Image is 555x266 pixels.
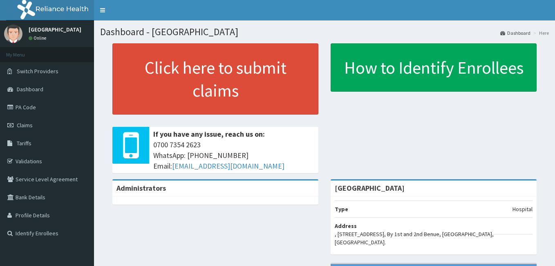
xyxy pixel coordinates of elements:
[335,222,357,230] b: Address
[153,140,314,171] span: 0700 7354 2623 WhatsApp: [PHONE_NUMBER] Email:
[29,35,48,41] a: Online
[112,43,318,115] a: Click here to submit claims
[29,27,81,32] p: [GEOGRAPHIC_DATA]
[512,205,533,213] p: Hospital
[331,43,537,92] a: How to Identify Enrollees
[172,161,284,171] a: [EMAIL_ADDRESS][DOMAIN_NAME]
[335,183,405,193] strong: [GEOGRAPHIC_DATA]
[335,230,533,246] p: , [STREET_ADDRESS], By 1st and 2nd Benue, [GEOGRAPHIC_DATA], [GEOGRAPHIC_DATA].
[500,29,530,36] a: Dashboard
[116,183,166,193] b: Administrators
[17,86,43,93] span: Dashboard
[17,68,58,75] span: Switch Providers
[17,122,33,129] span: Claims
[153,129,265,139] b: If you have any issue, reach us on:
[17,140,31,147] span: Tariffs
[531,29,549,36] li: Here
[4,25,22,43] img: User Image
[100,27,549,37] h1: Dashboard - [GEOGRAPHIC_DATA]
[335,205,348,213] b: Type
